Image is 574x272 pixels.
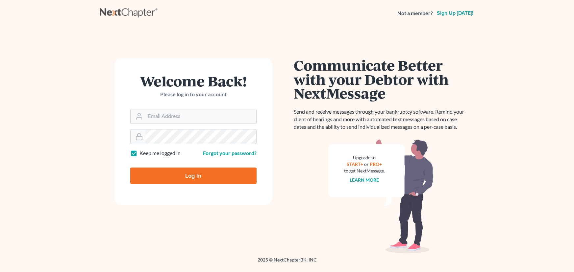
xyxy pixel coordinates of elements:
div: 2025 © NextChapterBK, INC [100,257,475,268]
h1: Communicate Better with your Debtor with NextMessage [294,58,468,100]
div: to get NextMessage. [344,168,385,174]
div: Upgrade to [344,154,385,161]
a: Learn more [350,177,379,183]
span: or [364,161,369,167]
img: nextmessage_bg-59042aed3d76b12b5cd301f8e5b87938c9018125f34e5fa2b7a6b67550977c72.svg [328,139,434,254]
input: Log In [130,168,257,184]
strong: Not a member? [397,10,433,17]
a: START+ [347,161,363,167]
a: PRO+ [370,161,382,167]
a: Sign up [DATE]! [436,11,475,16]
h1: Welcome Back! [130,74,257,88]
label: Keep me logged in [139,149,181,157]
input: Email Address [145,109,256,124]
a: Forgot your password? [203,150,257,156]
p: Send and receive messages through your bankruptcy software. Remind your client of hearings and mo... [294,108,468,131]
p: Please log in to your account [130,91,257,98]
